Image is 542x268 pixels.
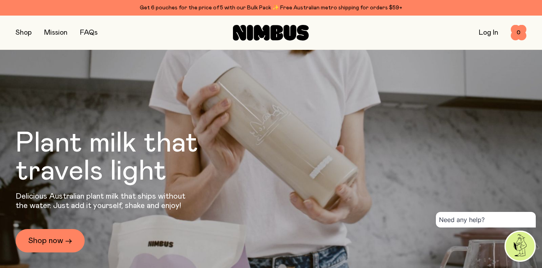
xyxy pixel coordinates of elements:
[16,192,190,210] p: Delicious Australian plant milk that ships without the water. Just add it yourself, shake and enjoy!
[16,229,85,252] a: Shop now →
[16,129,240,185] h1: Plant milk that travels light
[506,232,535,261] img: agent
[479,29,498,36] a: Log In
[16,3,526,12] div: Get 6 pouches for the price of 5 with our Bulk Pack ✨ Free Australian metro shipping for orders $59+
[511,25,526,41] button: 0
[80,29,98,36] a: FAQs
[436,212,536,227] div: Need any help?
[44,29,68,36] a: Mission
